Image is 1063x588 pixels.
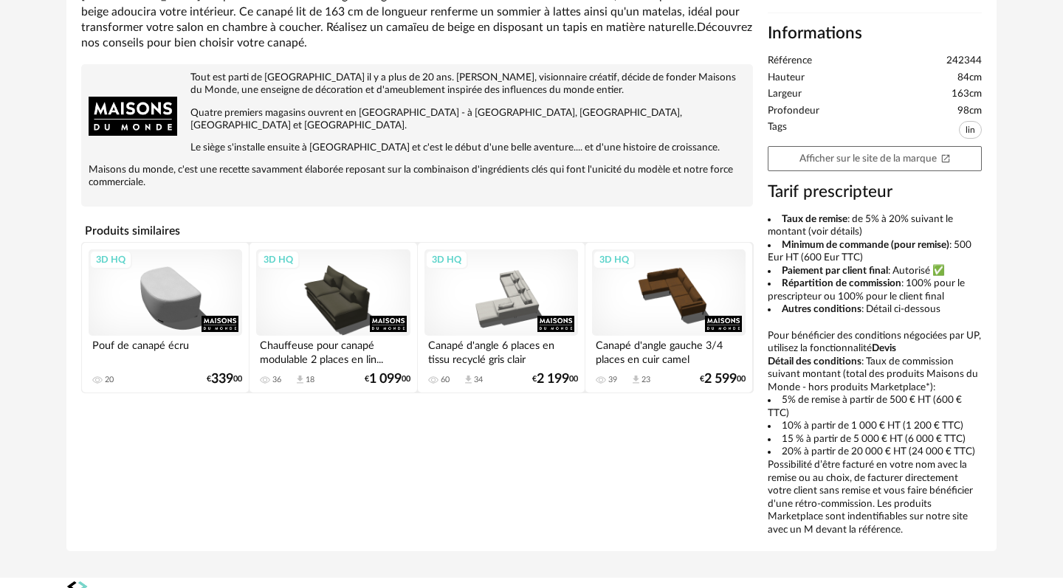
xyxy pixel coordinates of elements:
[608,375,617,385] div: 39
[272,375,281,385] div: 36
[82,243,249,392] a: 3D HQ Pouf de canapé écru 20 €33900
[630,374,641,385] span: Download icon
[585,243,752,392] a: 3D HQ Canapé d'angle gauche 3/4 places en cuir camel 39 Download icon 23 €2 59900
[872,343,896,353] b: Devis
[424,336,578,365] div: Canapé d'angle 6 places en tissu recyclé gris clair
[250,243,416,392] a: 3D HQ Chauffeuse pour canapé modulable 2 places en lin... 36 Download icon 18 €1 09900
[782,214,847,224] b: Taux de remise
[782,278,901,288] b: Répartition de commission
[782,304,861,314] b: Autres conditions
[957,72,982,85] span: 84cm
[782,266,888,276] b: Paiement par client final
[207,374,242,384] div: € 00
[940,153,951,163] span: Open In New icon
[768,105,819,118] span: Profondeur
[256,336,410,365] div: Chauffeuse pour canapé modulable 2 places en lin...
[369,374,402,384] span: 1 099
[295,374,306,385] span: Download icon
[768,121,787,142] span: Tags
[768,239,982,265] li: : 500 Eur HT (600 Eur TTC)
[532,374,578,384] div: € 00
[306,375,314,385] div: 18
[768,394,982,420] li: 5% de remise à partir de 500 € HT (600 € TTC)
[768,433,982,446] li: 15 % à partir de 5 000 € HT (6 000 € TTC)
[768,88,802,101] span: Largeur
[81,220,753,242] h4: Produits similaires
[768,213,982,537] div: Pour bénéficier des conditions négociées par UP, utilisez la fonctionnalité : Taux de commission ...
[365,374,410,384] div: € 00
[89,164,746,189] p: Maisons du monde, c'est une recette savamment élaborée reposant sur la combinaison d'ingrédients ...
[537,374,569,384] span: 2 199
[89,336,242,365] div: Pouf de canapé écru
[768,420,982,433] li: 10% à partir de 1 000 € HT (1 200 € TTC)
[946,55,982,68] span: 242344
[768,213,982,239] li: : de 5% à 20% suivant le montant (voir détails)
[768,23,982,44] h2: Informations
[89,250,132,269] div: 3D HQ
[768,72,805,85] span: Hauteur
[768,265,982,278] li: : Autorisé ✅
[957,105,982,118] span: 98cm
[768,303,982,317] li: : Détail ci-dessous
[593,250,636,269] div: 3D HQ
[89,72,746,97] p: Tout est parti de [GEOGRAPHIC_DATA] il y a plus de 20 ans. [PERSON_NAME], visionnaire créatif, dé...
[592,336,746,365] div: Canapé d'angle gauche 3/4 places en cuir camel
[768,356,861,367] b: Détail des conditions
[89,142,746,154] p: Le siège s'installe ensuite à [GEOGRAPHIC_DATA] et c'est le début d'une belle aventure.... et d'u...
[768,277,982,303] li: : 100% pour le prescripteur ou 100% pour le client final
[211,374,233,384] span: 339
[768,446,982,536] li: 20% à partir de 20 000 € HT (24 000 € TTC) Possibilité d’être facturé en votre nom avec la remise...
[425,250,468,269] div: 3D HQ
[89,72,177,160] img: brand logo
[474,375,483,385] div: 34
[105,375,114,385] div: 20
[782,240,949,250] b: Minimum de commande (pour remise)
[700,374,746,384] div: € 00
[257,250,300,269] div: 3D HQ
[959,121,982,139] span: lin
[768,181,982,203] h3: Tarif prescripteur
[463,374,474,385] span: Download icon
[952,88,982,101] span: 163cm
[418,243,585,392] a: 3D HQ Canapé d'angle 6 places en tissu recyclé gris clair 60 Download icon 34 €2 19900
[89,107,746,132] p: Quatre premiers magasins ouvrent en [GEOGRAPHIC_DATA] - à [GEOGRAPHIC_DATA], [GEOGRAPHIC_DATA], [...
[641,375,650,385] div: 23
[704,374,737,384] span: 2 599
[768,146,982,172] a: Afficher sur le site de la marqueOpen In New icon
[768,55,812,68] span: Référence
[441,375,450,385] div: 60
